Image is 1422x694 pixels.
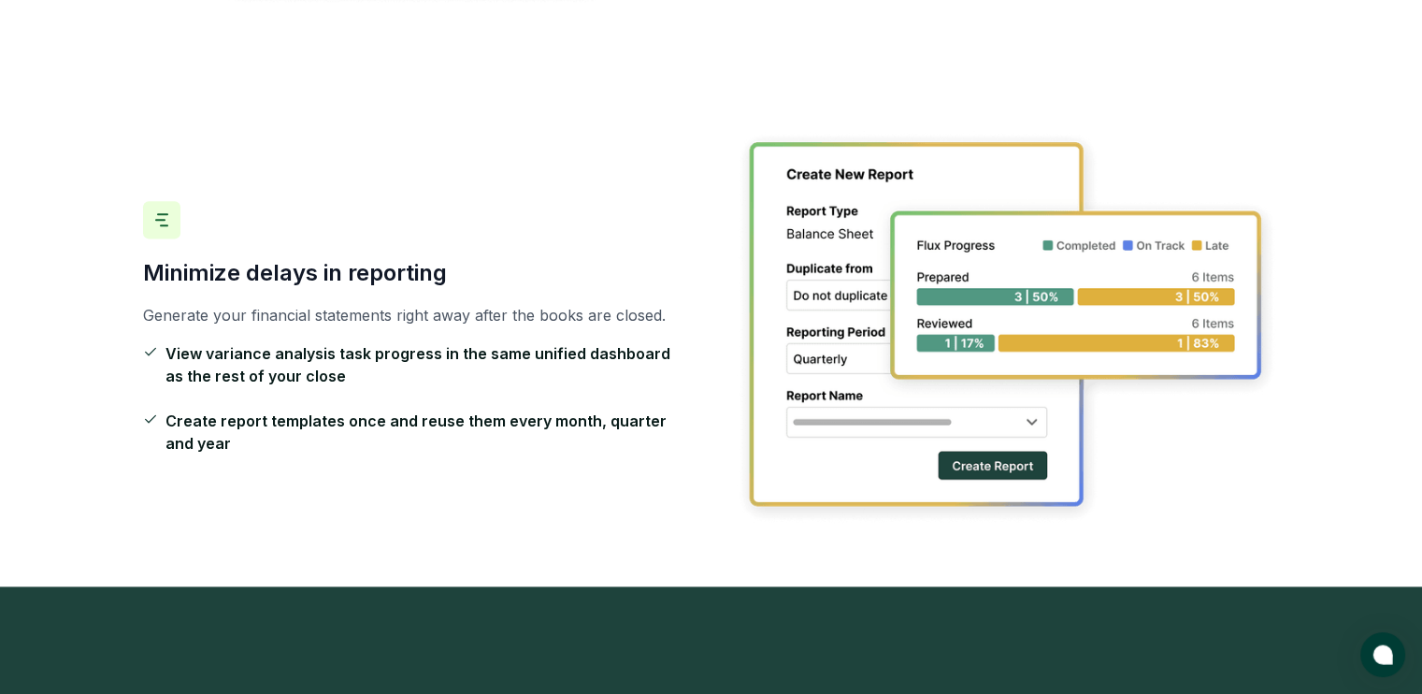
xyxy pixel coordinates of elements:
button: atlas-launcher [1360,632,1405,677]
h3: Minimize delays in reporting [143,258,689,288]
p: Generate your financial statements right away after the books are closed. [143,303,689,327]
span: View variance analysis task progress in the same unified dashboard as the rest of your close [165,342,689,387]
img: Minimize delays in reporting [734,128,1280,527]
span: Create report templates once and reuse them every month, quarter and year [165,410,689,455]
